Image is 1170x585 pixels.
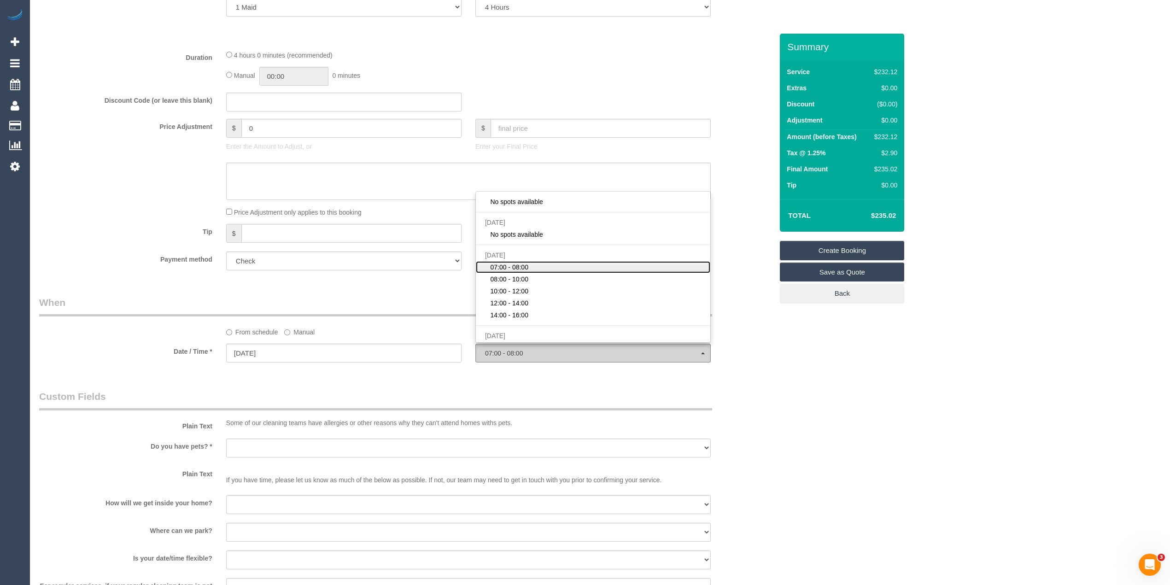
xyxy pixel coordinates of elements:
[234,52,333,59] span: 4 hours 0 minutes (recommended)
[226,224,241,243] span: $
[6,9,24,22] img: Automaid Logo
[32,439,219,451] label: Do you have pets? *
[788,211,811,219] strong: Total
[226,142,462,151] p: Enter the Amount to Adjust, or
[226,119,241,138] span: $
[32,344,219,356] label: Date / Time *
[226,418,711,427] p: Some of our cleaning teams have allergies or other reasons why they can't attend homes withs pets.
[234,72,255,79] span: Manual
[32,550,219,563] label: Is your date/time flexible?
[490,197,543,206] span: No spots available
[226,344,462,363] input: DD/MM/YYYY
[32,523,219,535] label: Where can we park?
[780,263,904,282] a: Save as Quote
[226,329,232,335] input: From schedule
[32,119,219,131] label: Price Adjustment
[871,181,897,190] div: $0.00
[32,252,219,264] label: Payment method
[490,298,528,308] span: 12:00 - 14:00
[787,181,796,190] label: Tip
[871,83,897,93] div: $0.00
[32,466,219,479] label: Plain Text
[226,324,278,337] label: From schedule
[284,324,315,337] label: Manual
[234,209,362,216] span: Price Adjustment only applies to this booking
[32,495,219,508] label: How will we get inside your home?
[485,219,505,226] span: [DATE]
[843,212,896,220] h4: $235.02
[32,224,219,236] label: Tip
[39,390,712,410] legend: Custom Fields
[475,142,711,151] p: Enter your Final Price
[787,41,900,52] h3: Summary
[32,93,219,105] label: Discount Code (or leave this blank)
[871,99,897,109] div: ($0.00)
[1139,554,1161,576] iframe: Intercom live chat
[490,310,528,320] span: 14:00 - 16:00
[871,116,897,125] div: $0.00
[475,344,711,363] button: 07:00 - 08:00
[332,72,360,79] span: 0 minutes
[787,164,828,174] label: Final Amount
[490,230,543,239] span: No spots available
[490,275,528,284] span: 08:00 - 10:00
[780,241,904,260] a: Create Booking
[787,67,810,76] label: Service
[787,116,822,125] label: Adjustment
[485,252,505,259] span: [DATE]
[491,119,711,138] input: final price
[787,99,814,109] label: Discount
[284,329,290,335] input: Manual
[490,287,528,296] span: 10:00 - 12:00
[485,350,701,357] span: 07:00 - 08:00
[485,332,505,339] span: [DATE]
[39,296,712,316] legend: When
[871,67,897,76] div: $232.12
[32,50,219,62] label: Duration
[475,119,491,138] span: $
[32,418,219,431] label: Plain Text
[871,132,897,141] div: $232.12
[871,164,897,174] div: $235.02
[1158,554,1165,561] span: 3
[490,263,528,272] span: 07:00 - 08:00
[787,148,825,158] label: Tax @ 1.25%
[787,83,807,93] label: Extras
[787,132,856,141] label: Amount (before Taxes)
[780,284,904,303] a: Back
[871,148,897,158] div: $2.90
[226,466,711,485] p: If you have time, please let us know as much of the below as possible. If not, our team may need ...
